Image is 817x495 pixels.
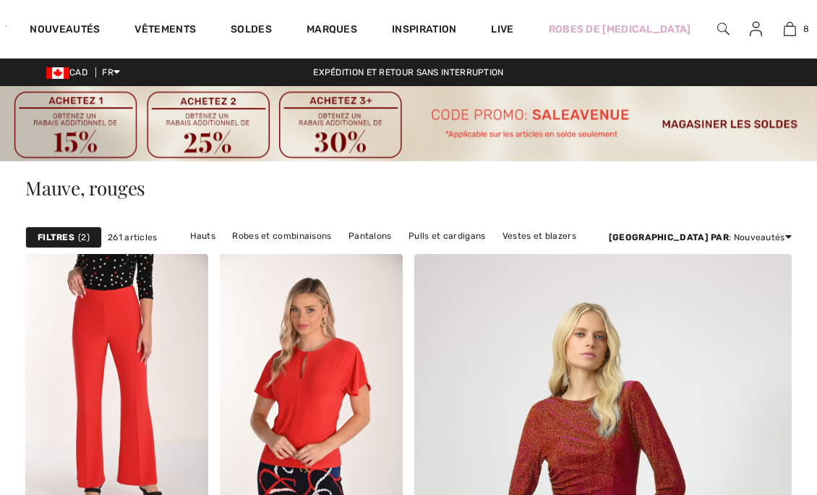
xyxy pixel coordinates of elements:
a: Nouveautés [30,23,100,38]
a: Soldes [231,23,272,38]
a: Jupes [306,245,347,264]
span: CAD [46,67,93,77]
strong: [GEOGRAPHIC_DATA] par [609,232,729,242]
span: Mauve, rouges [25,175,145,200]
a: Vestes et blazers [495,227,583,245]
img: recherche [717,20,730,38]
img: 1ère Avenue [6,12,7,41]
div: : Nouveautés [609,231,792,244]
span: 261 articles [108,231,158,244]
span: 2 [78,231,90,244]
img: Mes infos [750,20,762,38]
a: Pantalons [341,227,399,245]
a: Robes et combinaisons [225,227,338,245]
span: FR [102,67,120,77]
a: Robes de [MEDICAL_DATA] [549,22,691,37]
img: Mon panier [784,20,796,38]
a: Vêtements [134,23,196,38]
strong: Filtres [38,231,74,244]
a: Se connecter [738,20,774,38]
iframe: Ouvre un widget dans lequel vous pouvez trouver plus d’informations [725,386,803,423]
a: Live [491,22,513,37]
span: 8 [803,22,809,35]
a: 8 [774,20,805,38]
a: Vêtements d'extérieur [349,245,460,264]
span: Inspiration [392,23,456,38]
a: Marques [307,23,357,38]
a: Hauts [183,227,223,245]
a: Pulls et cardigans [401,227,492,245]
img: Canadian Dollar [46,67,69,79]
